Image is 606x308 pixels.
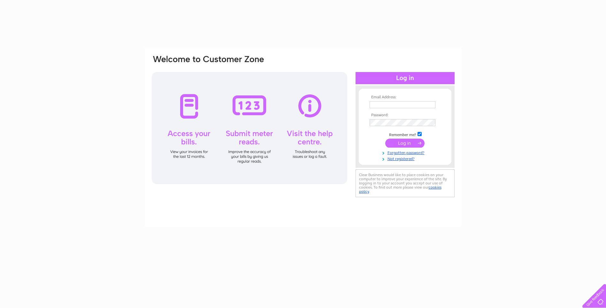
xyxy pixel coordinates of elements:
[368,131,442,137] td: Remember me?
[385,139,425,148] input: Submit
[368,113,442,118] th: Password:
[356,169,455,197] div: Clear Business would like to place cookies on your computer to improve your experience of the sit...
[359,185,441,194] a: cookies policy
[370,155,442,161] a: Not registered?
[368,95,442,100] th: Email Address:
[370,149,442,155] a: Forgotten password?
